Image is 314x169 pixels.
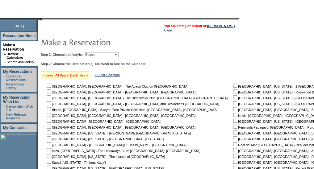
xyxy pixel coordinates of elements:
[46,149,200,153] nobr: Ibiza, [GEOGRAPHIC_DATA] - The Hideaways Club: [GEOGRAPHIC_DATA], [GEOGRAPHIC_DATA]
[46,114,195,117] nobr: [GEOGRAPHIC_DATA], [GEOGRAPHIC_DATA] - [GEOGRAPHIC_DATA], [GEOGRAPHIC_DATA]
[46,90,195,94] nobr: [GEOGRAPHIC_DATA], [GEOGRAPHIC_DATA] - [GEOGRAPHIC_DATA], [GEOGRAPHIC_DATA]
[6,74,26,82] a: Upcoming Reservations
[46,84,188,88] nobr: [GEOGRAPHIC_DATA], [GEOGRAPHIC_DATA] - The Abaco Club on [GEOGRAPHIC_DATA]
[6,82,24,90] a: Reservation History
[46,96,228,100] nobr: [GEOGRAPHIC_DATA], [GEOGRAPHIC_DATA] - The Hideaways Club: [GEOGRAPHIC_DATA], [GEOGRAPHIC_DATA]
[164,24,235,28] span: You are acting on behalf of:
[46,108,218,112] nobr: Bintan, [GEOGRAPHIC_DATA] - Banyan Tree Private Collection: [GEOGRAPHIC_DATA], [GEOGRAPHIC_DATA]
[46,155,165,159] nobr: [GEOGRAPHIC_DATA], [US_STATE] - The Islands of [GEOGRAPHIC_DATA]
[3,126,27,130] a: My Contracts
[46,120,161,123] nobr: [GEOGRAPHIC_DATA] - [GEOGRAPHIC_DATA] - [GEOGRAPHIC_DATA]
[4,74,5,82] td: ·
[40,18,42,20] img: promoShadowLeftCorner.gif
[4,105,5,112] td: ·
[4,52,6,56] b: »
[6,105,33,112] a: Cancellation Wish List
[4,60,6,64] td: ·
[43,73,88,77] a: » Select All Beach Destinations
[3,69,32,74] a: My Reservations
[4,82,5,90] td: ·
[95,73,120,77] a: » Clear Selection
[46,131,191,135] nobr: [GEOGRAPHIC_DATA], [US_STATE] - [PERSON_NAME][GEOGRAPHIC_DATA], [US_STATE]
[4,113,5,120] td: ·
[46,161,106,164] nobr: Kaua'i, [US_STATE] - Timbers Kaua'i
[6,113,26,120] a: New Release Requests
[46,143,186,147] nobr: [GEOGRAPHIC_DATA] - [GEOGRAPHIC_DATA][PERSON_NAME], [GEOGRAPHIC_DATA]
[46,126,195,129] nobr: [GEOGRAPHIC_DATA], [GEOGRAPHIC_DATA] - [GEOGRAPHIC_DATA], [GEOGRAPHIC_DATA]
[14,24,24,28] span: [DATE]
[3,34,36,38] a: Reservation Home
[41,62,147,66] b: Step 2: Choose the Destination(s) You Wish to See on the Calendar:
[6,60,34,64] a: Search Availability
[3,95,31,104] a: My Reservation Wish List
[41,36,164,48] img: pgTtlMakeReservation.gif
[6,52,23,60] a: Browse Calendars
[164,28,172,32] a: Clear
[207,24,235,28] a: [PERSON_NAME]
[46,137,164,141] nobr: [GEOGRAPHIC_DATA], [US_STATE] - [GEOGRAPHIC_DATA], [US_STATE]
[3,43,24,52] a: Make a Reservation
[41,53,83,56] b: Step 1: Choose a Lifestyle:
[46,102,219,106] nobr: [GEOGRAPHIC_DATA], [GEOGRAPHIC_DATA] - [GEOGRAPHIC_DATA] and Residences [GEOGRAPHIC_DATA]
